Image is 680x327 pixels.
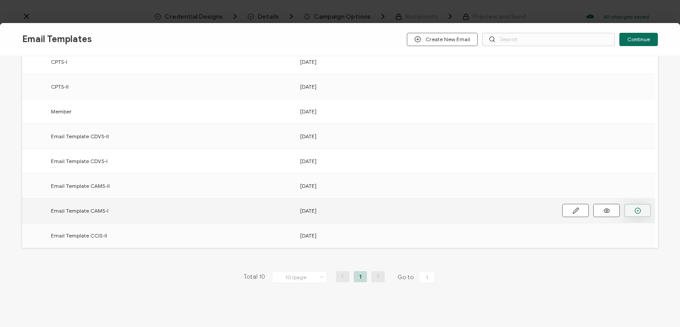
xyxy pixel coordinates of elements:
[296,82,545,92] div: [DATE]
[22,34,92,45] span: Email Templates
[51,230,107,241] span: Email Template CCIS-II
[296,106,545,117] div: [DATE]
[636,284,680,327] iframe: Chat Widget
[296,131,545,141] div: [DATE]
[296,181,545,191] div: [DATE]
[398,271,437,284] span: Go to
[407,33,478,46] button: Create New Email
[51,181,110,191] span: Email Template CAMS-II
[296,156,545,166] div: [DATE]
[51,206,108,216] span: Email Template CAMS-I
[354,271,367,282] li: 1
[51,57,67,67] span: CPTS-I
[51,106,72,117] span: Member
[619,33,658,46] button: Continue
[296,230,545,241] div: [DATE]
[272,271,327,283] input: Select
[296,206,545,216] div: [DATE]
[51,82,69,92] span: CPTS-II
[51,131,109,141] span: Email Template CDVS-II
[296,57,545,67] div: [DATE]
[627,37,650,42] span: Continue
[51,156,108,166] span: Email Template CDVS-I
[243,271,265,284] span: Total 10
[482,33,615,46] input: Search
[414,36,470,43] span: Create New Email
